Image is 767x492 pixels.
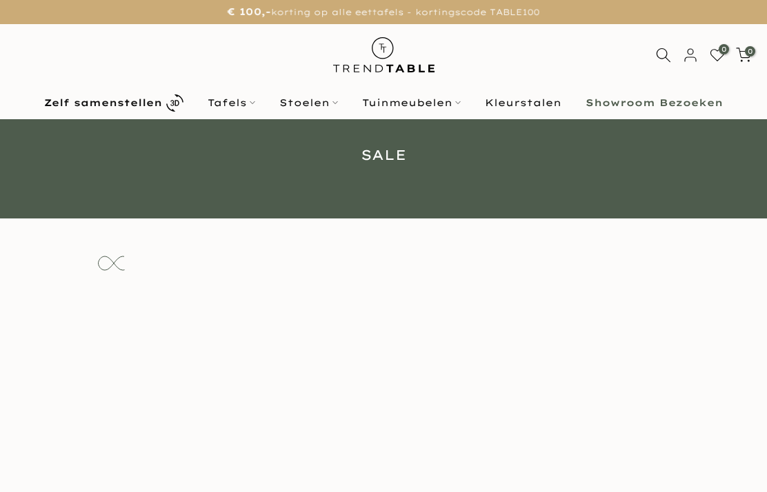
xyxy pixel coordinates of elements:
[350,94,473,111] a: Tuinmeubelen
[228,6,271,18] strong: € 100,-
[574,94,735,111] a: Showroom Bezoeken
[710,48,725,63] a: 0
[10,148,757,162] h1: SALE
[44,98,162,107] b: Zelf samenstellen
[736,48,751,63] a: 0
[268,94,350,111] a: Stoelen
[1,422,70,491] iframe: toggle-frame
[32,91,196,115] a: Zelf samenstellen
[17,3,750,21] p: korting op alle eettafels - kortingscode TABLE100
[323,24,444,85] img: trend-table
[586,98,723,107] b: Showroom Bezoeken
[196,94,268,111] a: Tafels
[745,46,755,57] span: 0
[473,94,574,111] a: Kleurstalen
[719,44,729,54] span: 0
